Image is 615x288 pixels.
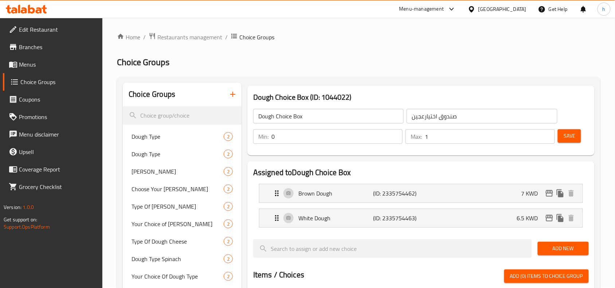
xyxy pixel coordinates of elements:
button: Save [558,129,581,143]
a: Menu disclaimer [3,126,103,143]
span: h [603,5,606,13]
span: Restaurants management [157,33,222,42]
p: Brown Dough [298,189,373,198]
span: Promotions [19,113,97,121]
div: [GEOGRAPHIC_DATA] [478,5,526,13]
span: Your Choice of [PERSON_NAME] [132,220,224,228]
span: Type Of [PERSON_NAME] [132,202,224,211]
a: Branches [3,38,103,56]
span: Choose Your [PERSON_NAME] [132,185,224,193]
span: Dough Type Spinach [132,255,224,263]
a: Support.OpsPlatform [4,222,50,232]
button: delete [566,188,577,199]
h2: Items / Choices [253,269,304,280]
span: Menu disclaimer [19,130,97,139]
span: Version: [4,202,21,212]
span: 2 [224,256,232,263]
p: Min: [258,132,269,141]
span: Upsell [19,147,97,156]
div: Choose Your [PERSON_NAME]2 [123,180,242,198]
p: (ID: 2335754463) [373,214,423,222]
div: Type Of [PERSON_NAME]2 [123,198,242,215]
a: Grocery Checklist [3,178,103,196]
a: Promotions [3,108,103,126]
button: delete [566,213,577,224]
span: Choice Groups [239,33,274,42]
div: Menu-management [399,5,444,13]
span: Choice Groups [20,78,97,86]
div: Choices [224,185,233,193]
span: Type Of Dough Cheese [132,237,224,246]
div: Choices [224,150,233,158]
span: Coverage Report [19,165,97,174]
span: Coupons [19,95,97,104]
button: edit [544,213,555,224]
h3: Dough Choice Box (ID: 1044022) [253,91,589,103]
div: Choices [224,167,233,176]
span: Dough Type [132,132,224,141]
span: Add New [544,244,583,253]
li: Expand [253,206,589,230]
div: [PERSON_NAME]2 [123,163,242,180]
span: Branches [19,43,97,51]
a: Restaurants management [149,32,222,42]
input: search [123,106,242,125]
a: Choice Groups [3,73,103,91]
nav: breadcrumb [117,32,600,42]
span: 2 [224,238,232,245]
div: Choices [224,220,233,228]
span: Edit Restaurant [19,25,97,34]
div: Dough Type Spinach2 [123,250,242,268]
a: Home [117,33,140,42]
span: Grocery Checklist [19,182,97,191]
span: 1.0.0 [23,202,34,212]
div: Your Choice of [PERSON_NAME]2 [123,215,242,233]
button: duplicate [555,188,566,199]
a: Edit Restaurant [3,21,103,38]
a: Menus [3,56,103,73]
span: Add (0) items to choice group [510,272,583,281]
div: Dough Type2 [123,145,242,163]
div: Dough Type2 [123,128,242,145]
div: Choices [224,202,233,211]
p: 7 KWD [521,189,544,198]
button: duplicate [555,213,566,224]
span: Get support on: [4,215,37,224]
a: Coverage Report [3,161,103,178]
button: Add (0) items to choice group [504,269,589,283]
li: / [225,33,228,42]
input: search [253,239,532,258]
div: Choices [224,132,233,141]
button: Add New [538,242,589,255]
div: Choices [224,255,233,263]
span: [PERSON_NAME] [132,167,224,176]
span: Dough Type [132,150,224,158]
span: 2 [224,168,232,175]
div: Choices [224,237,233,246]
a: Upsell [3,143,103,161]
button: edit [544,188,555,199]
span: 2 [224,133,232,140]
span: 2 [224,221,232,228]
h2: Assigned to Dough Choice Box [253,167,589,178]
p: 6.5 KWD [517,214,544,222]
li: Expand [253,181,589,206]
span: 2 [224,273,232,280]
div: Choices [224,272,233,281]
span: Your Choice Of Dough Type [132,272,224,281]
div: Expand [259,209,583,227]
p: White Dough [298,214,373,222]
span: Save [564,131,575,141]
div: Expand [259,184,583,202]
h2: Choice Groups [129,89,175,100]
div: Type Of Dough Cheese2 [123,233,242,250]
span: 2 [224,203,232,210]
div: Your Choice Of Dough Type2 [123,268,242,285]
a: Coupons [3,91,103,108]
span: 2 [224,151,232,158]
p: Max: [411,132,422,141]
span: Choice Groups [117,54,169,70]
span: Menus [19,60,97,69]
p: (ID: 2335754462) [373,189,423,198]
span: 2 [224,186,232,193]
